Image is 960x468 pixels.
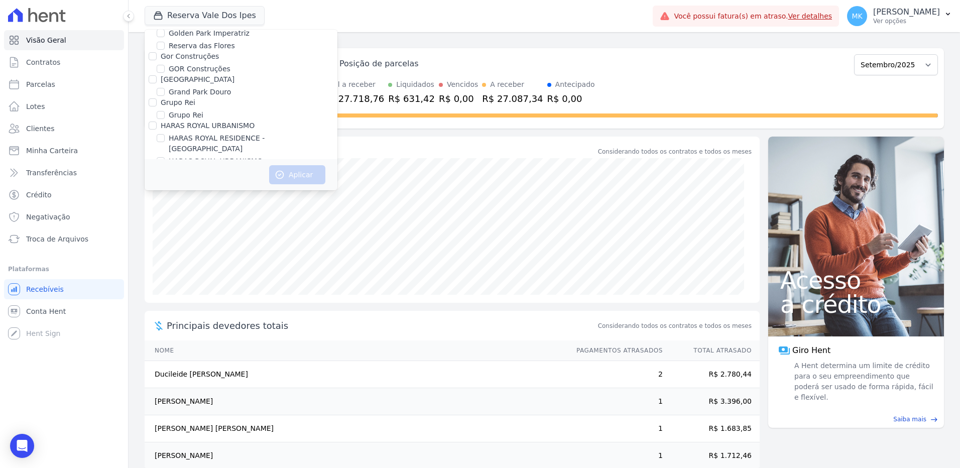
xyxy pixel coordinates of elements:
[26,284,64,294] span: Recebíveis
[145,340,567,361] th: Nome
[774,415,938,424] a: Saiba mais east
[26,190,52,200] span: Crédito
[169,133,337,154] label: HARAS ROYAL RESIDENCE - [GEOGRAPHIC_DATA]
[169,110,203,121] label: Grupo Rei
[26,168,77,178] span: Transferências
[145,388,567,415] td: [PERSON_NAME]
[663,388,760,415] td: R$ 3.396,00
[169,41,235,51] label: Reserva das Flores
[4,163,124,183] a: Transferências
[167,145,596,158] div: Saldo devedor total
[873,17,940,25] p: Ver opções
[26,234,88,244] span: Troca de Arquivos
[788,12,832,20] a: Ver detalhes
[26,101,45,111] span: Lotes
[547,92,595,105] div: R$ 0,00
[323,92,384,105] div: R$ 27.718,76
[161,75,234,83] label: [GEOGRAPHIC_DATA]
[26,57,60,67] span: Contratos
[26,124,54,134] span: Clientes
[10,434,34,458] div: Open Intercom Messenger
[26,146,78,156] span: Minha Carteira
[555,79,595,90] div: Antecipado
[4,207,124,227] a: Negativação
[567,415,663,442] td: 1
[26,35,66,45] span: Visão Geral
[4,74,124,94] a: Parcelas
[852,13,862,20] span: MK
[161,122,255,130] label: HARAS ROYAL URBANISMO
[663,340,760,361] th: Total Atrasado
[169,156,263,167] label: HARAS ROYAL URBANISMO
[4,279,124,299] a: Recebíveis
[339,58,419,70] div: Posição de parcelas
[396,79,434,90] div: Liquidados
[8,263,120,275] div: Plataformas
[490,79,524,90] div: A receber
[439,92,478,105] div: R$ 0,00
[598,147,752,156] div: Considerando todos os contratos e todos os meses
[269,165,325,184] button: Aplicar
[26,79,55,89] span: Parcelas
[4,229,124,249] a: Troca de Arquivos
[145,415,567,442] td: [PERSON_NAME] [PERSON_NAME]
[873,7,940,17] p: [PERSON_NAME]
[482,92,543,105] div: R$ 27.087,34
[4,119,124,139] a: Clientes
[161,98,195,106] label: Grupo Rei
[161,52,219,60] label: Gor Construções
[567,361,663,388] td: 2
[167,319,596,332] span: Principais devedores totais
[893,415,926,424] span: Saiba mais
[567,388,663,415] td: 1
[4,141,124,161] a: Minha Carteira
[780,268,932,292] span: Acesso
[4,185,124,205] a: Crédito
[169,64,230,74] label: GOR Construções
[169,87,231,97] label: Grand Park Douro
[169,28,250,39] label: Golden Park Imperatriz
[4,301,124,321] a: Conta Hent
[930,416,938,423] span: east
[26,212,70,222] span: Negativação
[839,2,960,30] button: MK [PERSON_NAME] Ver opções
[567,340,663,361] th: Pagamentos Atrasados
[674,11,832,22] span: Você possui fatura(s) em atraso.
[4,52,124,72] a: Contratos
[4,30,124,50] a: Visão Geral
[663,361,760,388] td: R$ 2.780,44
[598,321,752,330] span: Considerando todos os contratos e todos os meses
[145,6,265,25] button: Reserva Vale Dos Ipes
[4,96,124,116] a: Lotes
[792,361,934,403] span: A Hent determina um limite de crédito para o seu empreendimento que poderá ser usado de forma ráp...
[792,344,830,357] span: Giro Hent
[323,79,384,90] div: Total a receber
[663,415,760,442] td: R$ 1.683,85
[145,361,567,388] td: Ducileide [PERSON_NAME]
[447,79,478,90] div: Vencidos
[388,92,435,105] div: R$ 631,42
[26,306,66,316] span: Conta Hent
[780,292,932,316] span: a crédito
